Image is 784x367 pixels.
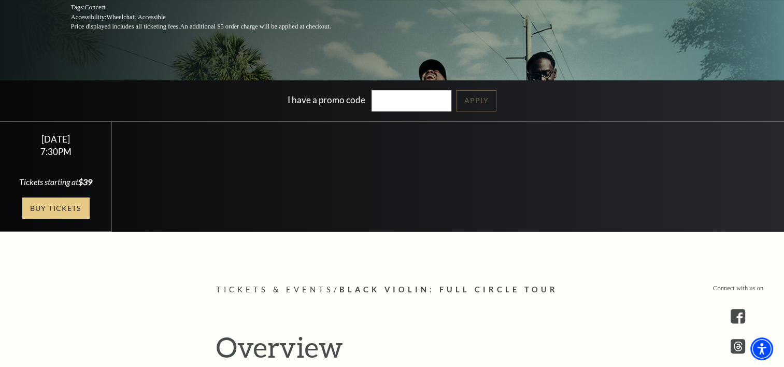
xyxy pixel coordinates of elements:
[84,4,105,11] span: Concert
[288,94,365,105] label: I have a promo code
[339,285,558,294] span: Black Violin: Full Circle Tour
[731,309,745,323] a: facebook - open in a new tab
[22,197,90,219] a: Buy Tickets
[750,337,773,360] div: Accessibility Menu
[12,134,99,145] div: [DATE]
[12,147,99,156] div: 7:30PM
[216,285,334,294] span: Tickets & Events
[180,23,331,30] span: An additional $5 order charge will be applied at checkout.
[731,339,745,354] a: threads.com - open in a new tab
[12,176,99,188] div: Tickets starting at
[71,22,356,32] p: Price displayed includes all ticketing fees.
[71,12,356,22] p: Accessibility:
[71,3,356,12] p: Tags:
[78,177,92,187] span: $39
[106,13,165,21] span: Wheelchair Accessible
[713,284,763,293] p: Connect with us on
[216,284,568,297] p: /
